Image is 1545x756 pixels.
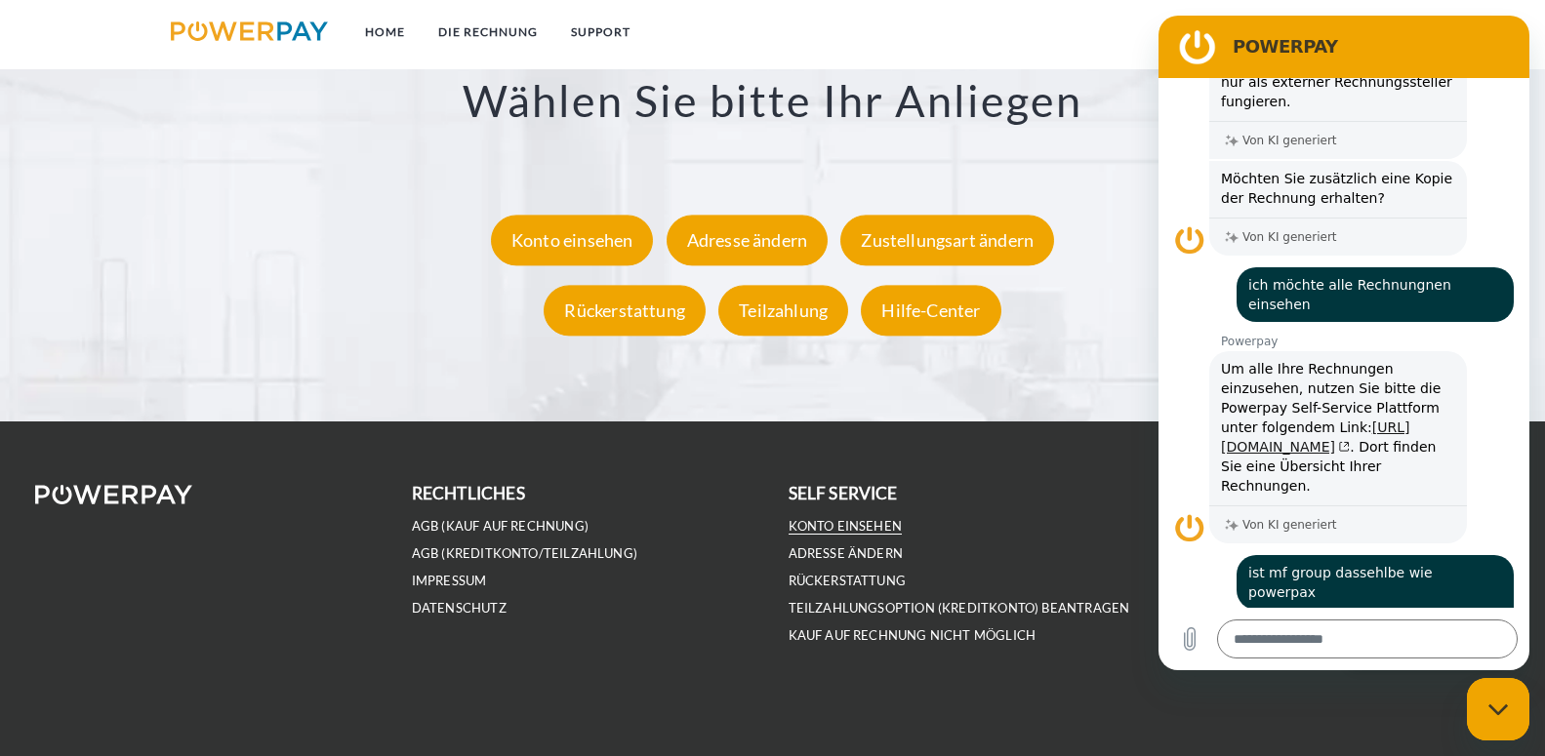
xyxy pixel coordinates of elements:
[789,573,907,589] a: Rückerstattung
[667,215,829,265] div: Adresse ändern
[861,285,1000,336] div: Hilfe-Center
[856,299,1005,321] a: Hilfe-Center
[554,15,647,50] a: SUPPORT
[835,229,1059,251] a: Zustellungsart ändern
[412,483,525,503] b: rechtliches
[662,229,833,251] a: Adresse ändern
[544,285,706,336] div: Rückerstattung
[789,627,1037,644] a: Kauf auf Rechnung nicht möglich
[840,215,1054,265] div: Zustellungsart ändern
[35,485,192,504] img: logo-powerpay-white.svg
[486,229,659,251] a: Konto einsehen
[789,518,903,535] a: Konto einsehen
[412,545,637,562] a: AGB (Kreditkonto/Teilzahlung)
[412,573,487,589] a: IMPRESSUM
[348,15,422,50] a: Home
[102,73,1443,128] h3: Wählen Sie bitte Ihr Anliegen
[491,215,654,265] div: Konto einsehen
[1467,678,1529,740] iframe: Schaltfläche zum Öffnen des Messaging-Fensters; Konversation läuft
[412,518,589,535] a: AGB (Kauf auf Rechnung)
[718,285,848,336] div: Teilzahlung
[713,299,853,321] a: Teilzahlung
[412,600,507,617] a: DATENSCHUTZ
[422,15,554,50] a: DIE RECHNUNG
[171,21,328,41] img: logo-powerpay.svg
[789,600,1130,617] a: Teilzahlungsoption (KREDITKONTO) beantragen
[1159,16,1529,670] iframe: Messaging-Fenster
[539,299,711,321] a: Rückerstattung
[789,545,904,562] a: Adresse ändern
[789,483,898,503] b: self service
[1274,15,1334,50] a: agb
